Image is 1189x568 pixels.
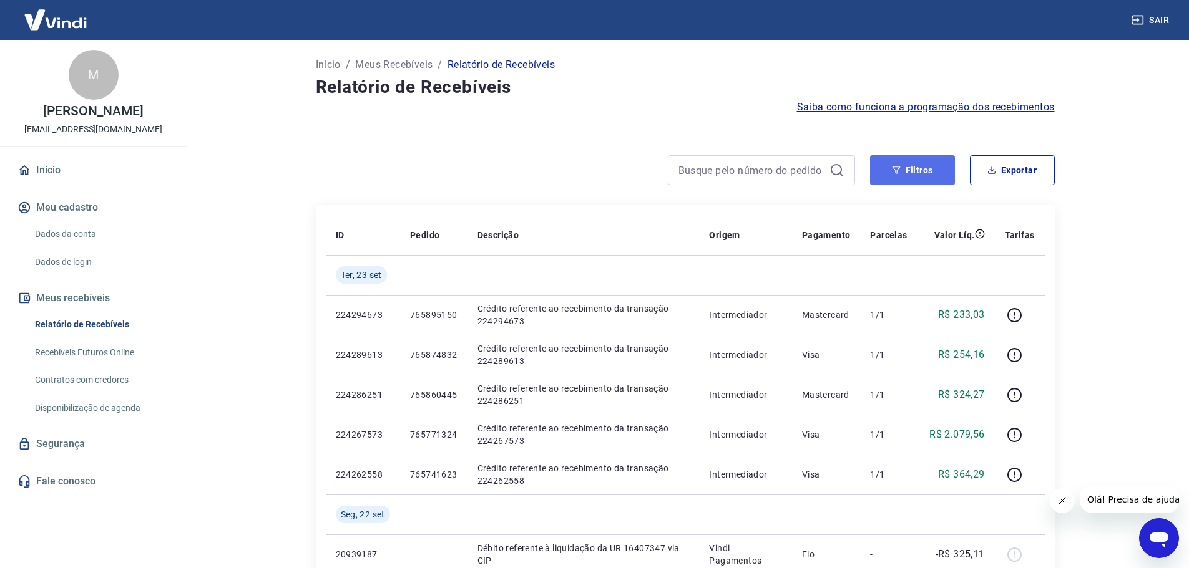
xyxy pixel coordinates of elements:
p: Visa [802,349,851,361]
p: ID [336,229,345,241]
button: Sair [1129,9,1174,32]
p: 1/1 [870,349,907,361]
p: Intermediador [709,468,781,481]
img: Vindi [15,1,96,39]
p: Pedido [410,229,439,241]
p: Mastercard [802,388,851,401]
p: Elo [802,548,851,561]
p: Origem [709,229,740,241]
iframe: Botão para abrir a janela de mensagens [1139,518,1179,558]
p: 224294673 [336,309,390,321]
div: M [69,50,119,100]
p: 765895150 [410,309,457,321]
p: Parcelas [870,229,907,241]
button: Meu cadastro [15,194,172,221]
a: Dados da conta [30,221,172,247]
p: Tarifas [1005,229,1035,241]
a: Recebíveis Futuros Online [30,340,172,365]
p: 1/1 [870,309,907,321]
p: Pagamento [802,229,851,241]
p: Intermediador [709,309,781,321]
p: 224267573 [336,428,390,441]
p: R$ 2.079,56 [929,427,984,442]
p: Intermediador [709,428,781,441]
button: Filtros [870,155,955,185]
iframe: Mensagem da empresa [1080,486,1179,513]
p: Mastercard [802,309,851,321]
p: / [346,57,350,72]
a: Relatório de Recebíveis [30,312,172,337]
p: 765874832 [410,349,457,361]
p: [EMAIL_ADDRESS][DOMAIN_NAME] [24,123,162,136]
p: 1/1 [870,428,907,441]
p: Descrição [477,229,519,241]
p: Crédito referente ao recebimento da transação 224289613 [477,342,690,367]
p: Visa [802,468,851,481]
p: Débito referente à liquidação da UR 16407347 via CIP [477,542,690,567]
a: Início [316,57,341,72]
input: Busque pelo número do pedido [678,161,824,180]
span: Seg, 22 set [341,508,385,521]
p: R$ 254,16 [938,347,985,362]
p: -R$ 325,11 [936,547,985,562]
a: Dados de login [30,249,172,275]
p: Relatório de Recebíveis [448,57,555,72]
p: 765741623 [410,468,457,481]
p: R$ 233,03 [938,307,985,322]
p: Crédito referente ao recebimento da transação 224294673 [477,302,690,327]
p: Intermediador [709,388,781,401]
iframe: Fechar mensagem [1050,488,1075,513]
p: 765860445 [410,388,457,401]
a: Disponibilização de agenda [30,395,172,421]
p: 1/1 [870,468,907,481]
button: Meus recebíveis [15,284,172,312]
p: R$ 364,29 [938,467,985,482]
p: Intermediador [709,349,781,361]
p: Vindi Pagamentos [709,542,781,567]
p: 20939187 [336,548,390,561]
p: Crédito referente ao recebimento da transação 224262558 [477,462,690,487]
p: 765771324 [410,428,457,441]
a: Segurança [15,430,172,458]
p: Valor Líq. [934,229,975,241]
p: / [438,57,442,72]
a: Fale conosco [15,468,172,495]
a: Início [15,156,172,184]
p: Crédito referente ao recebimento da transação 224286251 [477,382,690,407]
a: Saiba como funciona a programação dos recebimentos [797,100,1055,115]
p: Visa [802,428,851,441]
a: Meus Recebíveis [355,57,433,72]
p: - [870,548,907,561]
h4: Relatório de Recebíveis [316,75,1055,100]
p: [PERSON_NAME] [43,105,143,118]
p: 1/1 [870,388,907,401]
p: 224289613 [336,349,390,361]
span: Olá! Precisa de ajuda? [7,9,105,19]
p: 224262558 [336,468,390,481]
span: Ter, 23 set [341,269,382,281]
p: 224286251 [336,388,390,401]
a: Contratos com credores [30,367,172,393]
p: Crédito referente ao recebimento da transação 224267573 [477,422,690,447]
p: R$ 324,27 [938,387,985,402]
button: Exportar [970,155,1055,185]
